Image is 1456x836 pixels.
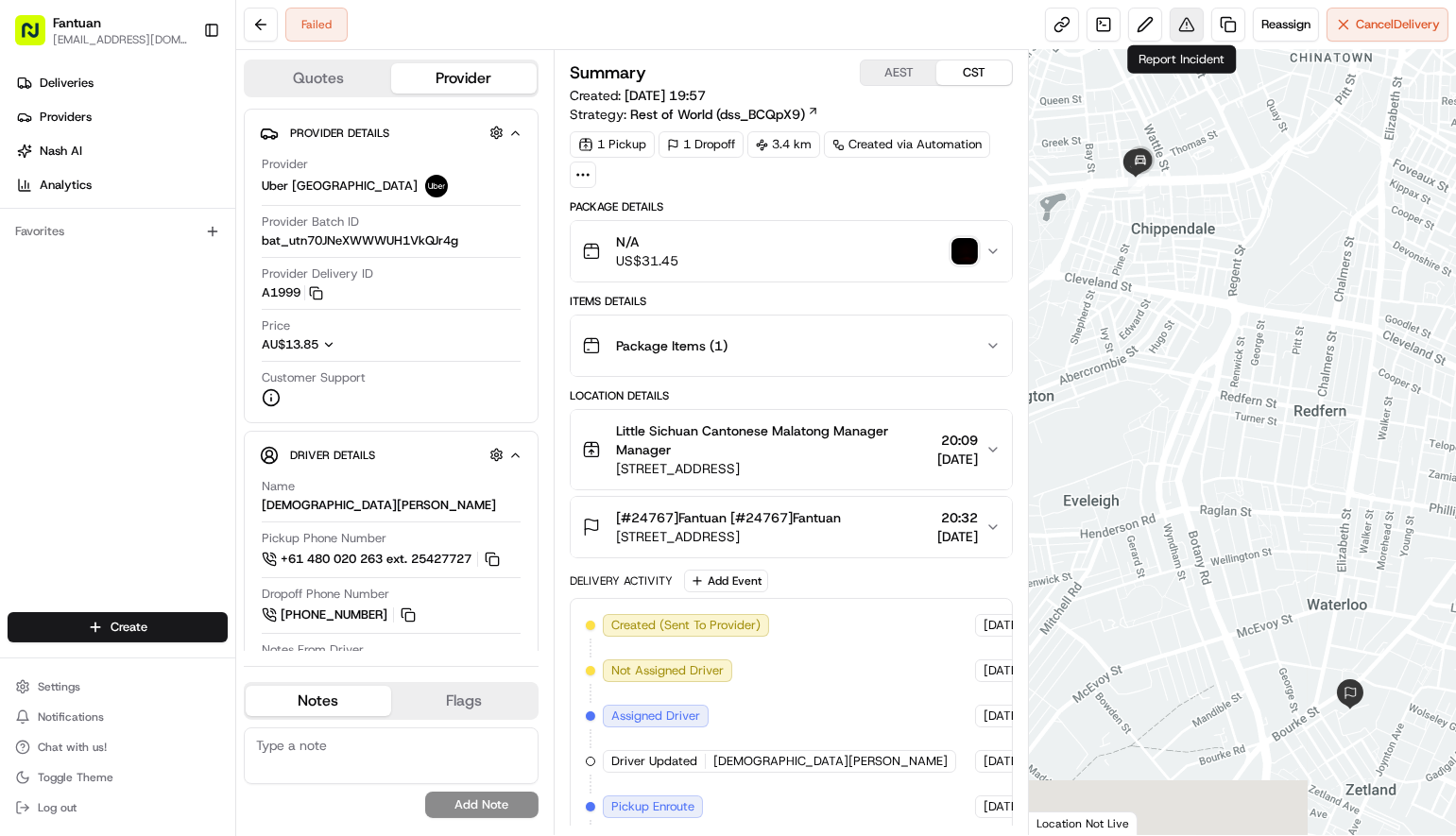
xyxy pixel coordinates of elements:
[262,605,419,625] a: [PHONE_NUMBER]
[861,60,936,85] button: AEST
[262,586,389,603] span: Dropoff Phone Number
[8,674,228,700] button: Settings
[630,105,805,124] span: Rest of World (dss_BCQpX9)
[40,143,82,160] span: Nash AI
[262,336,428,353] button: AU$13.85
[937,527,978,546] span: [DATE]
[1327,8,1448,42] button: CancelDelivery
[262,284,323,301] button: A1999
[570,388,1014,403] div: Location Details
[1029,811,1138,835] div: Location Not Live
[1253,8,1319,42] button: Reassign
[951,238,978,264] img: photo_proof_of_delivery image
[262,641,364,658] span: Notes From Driver
[1127,45,1236,74] div: Report Incident
[937,431,978,450] span: 20:09
[391,686,537,716] button: Flags
[8,216,228,247] div: Favorites
[290,126,389,141] span: Provider Details
[8,794,228,821] button: Log out
[281,606,387,623] span: [PHONE_NUMBER]
[8,102,235,132] a: Providers
[40,109,92,126] span: Providers
[1128,173,1149,194] div: 1
[616,232,678,251] span: N/A
[8,734,228,760] button: Chat with us!
[262,336,318,352] span: AU$13.85
[625,87,706,104] span: [DATE] 19:57
[611,617,761,634] span: Created (Sent To Provider)
[570,86,706,105] span: Created:
[570,131,655,158] div: 1 Pickup
[8,764,228,791] button: Toggle Theme
[262,232,458,249] span: bat_utn70JNeXWWWUH1VkQJr4g
[984,662,1022,679] span: [DATE]
[616,421,931,459] span: Little Sichuan Cantonese Malatong Manager Manager
[40,75,94,92] span: Deliveries
[570,573,673,589] div: Delivery Activity
[53,32,188,47] button: [EMAIL_ADDRESS][DOMAIN_NAME]
[611,753,697,770] span: Driver Updated
[262,549,503,570] a: +61 480 020 263 ext. 25427727
[747,131,820,158] div: 3.4 km
[246,63,391,94] button: Quotes
[262,156,308,173] span: Provider
[611,708,700,725] span: Assigned Driver
[570,105,819,124] div: Strategy:
[391,63,537,94] button: Provider
[8,136,235,166] a: Nash AI
[38,770,113,785] span: Toggle Theme
[570,199,1014,214] div: Package Details
[262,478,295,495] span: Name
[571,410,1013,489] button: Little Sichuan Cantonese Malatong Manager Manager[STREET_ADDRESS]20:09[DATE]
[38,800,77,815] span: Log out
[571,497,1013,557] button: [#24767]Fantuan [#24767]Fantuan[STREET_ADDRESS]20:32[DATE]
[8,8,196,53] button: Fantuan[EMAIL_ADDRESS][DOMAIN_NAME]
[262,213,359,230] span: Provider Batch ID
[616,527,841,546] span: [STREET_ADDRESS]
[38,679,80,694] span: Settings
[281,551,471,568] span: +61 480 020 263 ext. 25427727
[713,753,948,770] span: [DEMOGRAPHIC_DATA][PERSON_NAME]
[984,798,1022,815] span: [DATE]
[984,617,1022,634] span: [DATE]
[684,570,768,592] button: Add Event
[571,316,1013,376] button: Package Items (1)
[611,798,694,815] span: Pickup Enroute
[659,131,744,158] div: 1 Dropoff
[616,251,678,270] span: US$31.45
[984,753,1022,770] span: [DATE]
[616,508,841,527] span: [#24767]Fantuan [#24767]Fantuan
[616,459,931,478] span: [STREET_ADDRESS]
[262,178,418,195] span: Uber [GEOGRAPHIC_DATA]
[262,369,366,386] span: Customer Support
[38,740,107,755] span: Chat with us!
[8,68,235,98] a: Deliveries
[53,13,101,32] button: Fantuan
[262,530,386,547] span: Pickup Phone Number
[38,709,104,725] span: Notifications
[8,170,235,200] a: Analytics
[824,131,990,158] a: Created via Automation
[262,497,496,514] div: [DEMOGRAPHIC_DATA][PERSON_NAME]
[571,221,1013,282] button: N/AUS$31.45photo_proof_of_delivery image
[8,704,228,730] button: Notifications
[262,265,373,282] span: Provider Delivery ID
[570,64,646,81] h3: Summary
[937,508,978,527] span: 20:32
[937,450,978,469] span: [DATE]
[984,708,1022,725] span: [DATE]
[616,336,728,355] span: Package Items ( 1 )
[111,619,147,636] span: Create
[260,439,522,470] button: Driver Details
[936,60,1012,85] button: CST
[570,294,1014,309] div: Items Details
[260,117,522,148] button: Provider Details
[8,612,228,642] button: Create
